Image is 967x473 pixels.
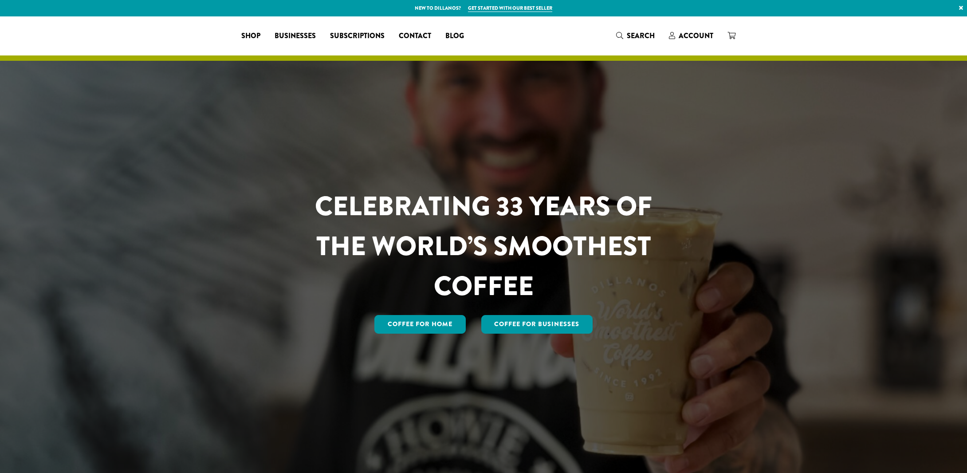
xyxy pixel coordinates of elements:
h1: CELEBRATING 33 YEARS OF THE WORLD’S SMOOTHEST COFFEE [289,186,678,306]
span: Businesses [275,31,316,42]
span: Shop [241,31,260,42]
a: Shop [234,29,267,43]
a: Coffee For Businesses [481,315,593,334]
a: Get started with our best seller [468,4,552,12]
span: Account [679,31,713,41]
span: Search [627,31,655,41]
span: Blog [445,31,464,42]
span: Subscriptions [330,31,385,42]
a: Coffee for Home [374,315,466,334]
span: Contact [399,31,431,42]
a: Search [609,28,662,43]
